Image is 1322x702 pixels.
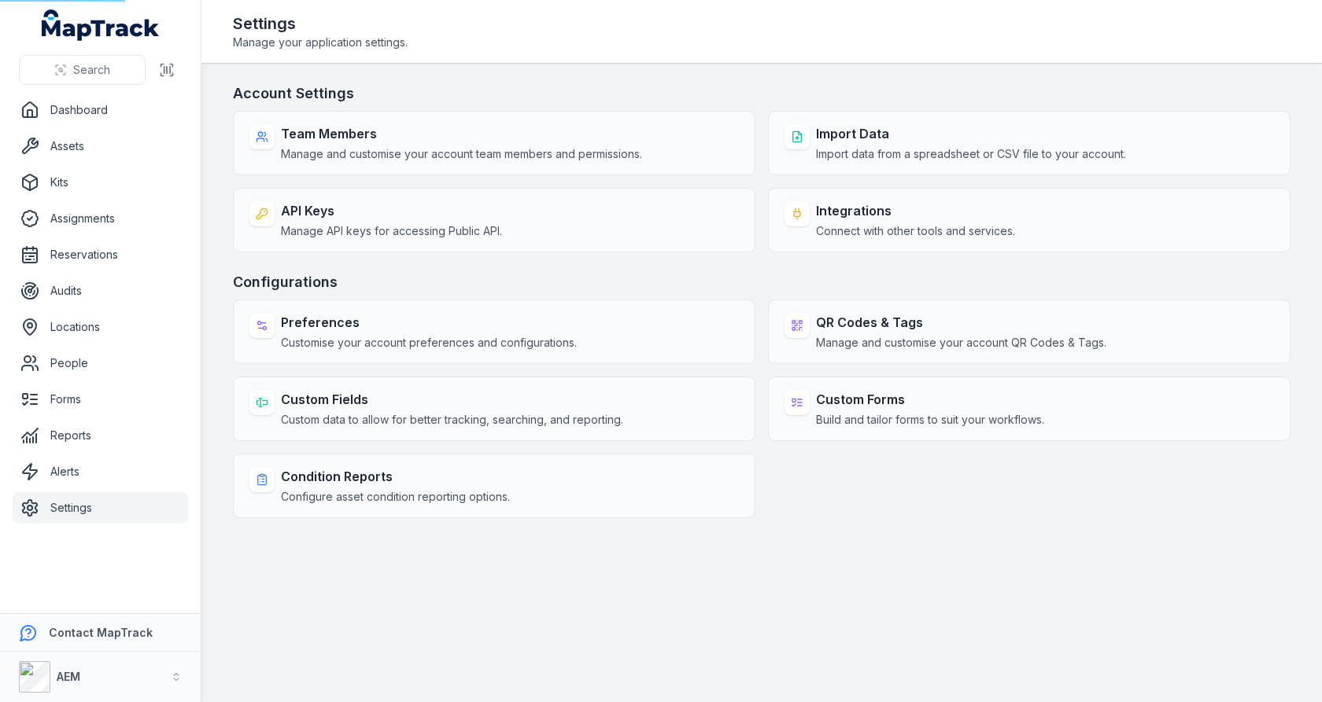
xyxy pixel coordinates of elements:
[281,390,623,409] strong: Custom Fields
[13,492,188,524] a: Settings
[19,55,146,85] button: Search
[816,124,1126,143] strong: Import Data
[73,62,110,78] span: Search
[13,203,188,234] a: Assignments
[233,271,1291,293] h3: Configurations
[13,347,188,379] a: People
[57,670,80,683] strong: AEM
[281,124,642,143] strong: Team Members
[816,146,1126,162] span: Import data from a spreadsheet or CSV file to your account.
[816,390,1044,409] strong: Custom Forms
[233,13,408,35] h2: Settings
[42,9,160,41] a: MapTrack
[816,412,1044,428] span: Build and tailor forms to suit your workflows.
[281,146,642,162] span: Manage and customise your account team members and permissions.
[768,111,1291,175] a: Import DataImport data from a spreadsheet or CSV file to your account.
[281,201,502,220] strong: API Keys
[13,384,188,415] a: Forms
[13,311,188,343] a: Locations
[281,335,577,351] span: Customise your account preferences and configurations.
[768,188,1291,252] a: IntegrationsConnect with other tools and services.
[13,420,188,451] a: Reports
[281,412,623,428] span: Custom data to allow for better tracking, searching, and reporting.
[13,167,188,198] a: Kits
[13,456,188,487] a: Alerts
[281,223,502,239] span: Manage API keys for accessing Public API.
[816,313,1106,332] strong: QR Codes & Tags
[13,275,188,307] a: Audits
[233,35,408,50] span: Manage your application settings.
[281,467,510,486] strong: Condition Reports
[233,188,755,252] a: API KeysManage API keys for accessing Public API.
[13,94,188,126] a: Dashboard
[816,223,1015,239] span: Connect with other tools and services.
[233,300,755,364] a: PreferencesCustomise your account preferences and configurations.
[816,335,1106,351] span: Manage and customise your account QR Codes & Tags.
[768,300,1291,364] a: QR Codes & TagsManage and customise your account QR Codes & Tags.
[13,130,188,162] a: Assets
[233,111,755,175] a: Team MembersManage and customise your account team members and permissions.
[233,454,755,518] a: Condition ReportsConfigure asset condition reporting options.
[233,377,755,441] a: Custom FieldsCustom data to allow for better tracking, searching, and reporting.
[281,313,577,332] strong: Preferences
[233,83,1291,105] h3: Account Settings
[281,489,510,505] span: Configure asset condition reporting options.
[816,201,1015,220] strong: Integrations
[768,377,1291,441] a: Custom FormsBuild and tailor forms to suit your workflows.
[13,239,188,270] a: Reservations
[49,626,153,639] strong: Contact MapTrack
